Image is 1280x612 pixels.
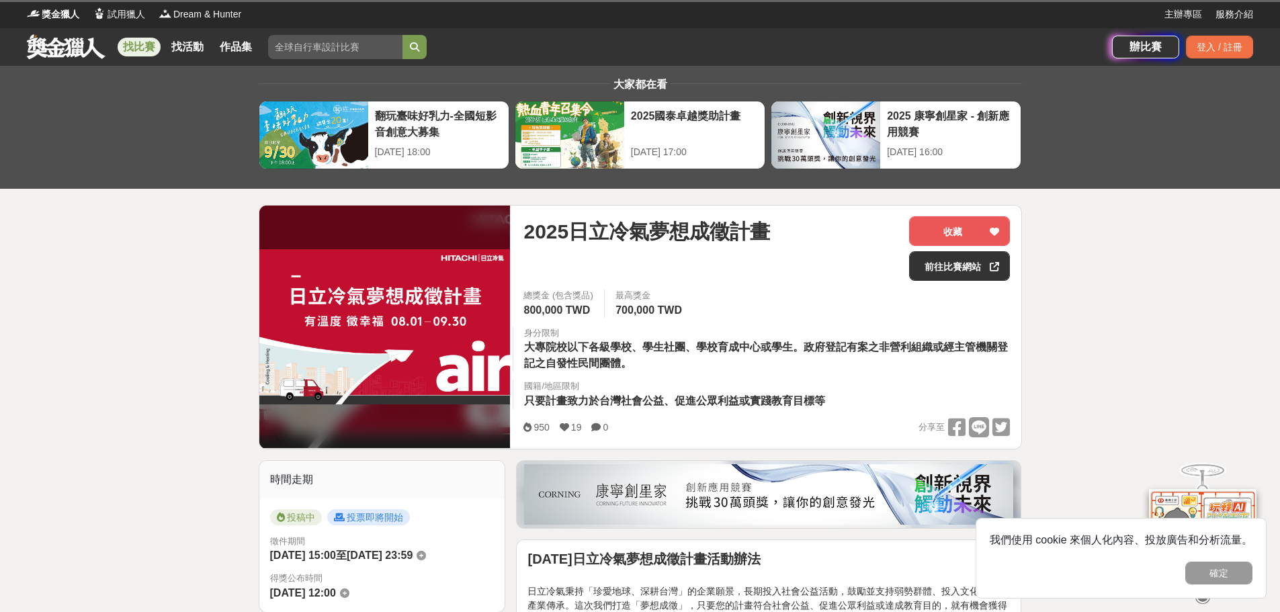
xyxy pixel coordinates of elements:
[887,108,1014,138] div: 2025 康寧創星家 - 創新應用競賽
[270,509,322,525] span: 投稿中
[327,509,410,525] span: 投票即將開始
[523,304,590,316] span: 800,000 TWD
[1149,489,1256,578] img: d2146d9a-e6f6-4337-9592-8cefde37ba6b.png
[524,395,825,406] span: 只要計畫致力於台灣社會公益、促進公眾利益或實踐教育目標等
[259,101,509,169] a: 翻玩臺味好乳力-全國短影音創意大募集[DATE] 18:00
[631,145,758,159] div: [DATE] 17:00
[159,7,172,20] img: Logo
[214,38,257,56] a: 作品集
[159,7,241,21] a: LogoDream & Hunter
[118,38,161,56] a: 找比賽
[166,38,209,56] a: 找活動
[27,7,40,20] img: Logo
[270,550,336,561] span: [DATE] 15:00
[270,572,495,585] span: 得獎公布時間
[93,7,145,21] a: Logo試用獵人
[524,464,1013,525] img: be6ed63e-7b41-4cb8-917a-a53bd949b1b4.png
[610,79,671,90] span: 大家都在看
[375,145,502,159] div: [DATE] 18:00
[268,35,402,59] input: 全球自行車設計比賽
[990,534,1252,545] span: 我們使用 cookie 來個人化內容、投放廣告和分析流量。
[631,108,758,138] div: 2025國泰卓越獎助計畫
[1215,7,1253,21] a: 服務介紹
[1186,36,1253,58] div: 登入 / 註冊
[108,7,145,21] span: 試用獵人
[270,587,336,599] span: [DATE] 12:00
[347,550,413,561] span: [DATE] 23:59
[571,422,582,433] span: 19
[534,422,549,433] span: 950
[1185,562,1252,584] button: 確定
[523,216,770,247] span: 2025日立冷氣夢想成徵計畫
[524,380,828,393] div: 國籍/地區限制
[523,289,593,302] span: 總獎金 (包含獎品)
[887,145,1014,159] div: [DATE] 16:00
[919,417,945,437] span: 分享至
[375,108,502,138] div: 翻玩臺味好乳力-全國短影音創意大募集
[615,304,682,316] span: 700,000 TWD
[771,101,1021,169] a: 2025 康寧創星家 - 創新應用競賽[DATE] 16:00
[524,326,1010,340] div: 身分限制
[909,251,1010,281] a: 前往比賽網站
[524,341,1008,369] span: 大專院校以下各級學校、學生社團、學校育成中心或學生。政府登記有案之非營利組織或經主管機關登記之自發性民間團體。
[1164,7,1202,21] a: 主辦專區
[173,7,241,21] span: Dream & Hunter
[259,461,505,498] div: 時間走期
[909,216,1010,246] button: 收藏
[603,422,608,433] span: 0
[93,7,106,20] img: Logo
[259,249,511,404] img: Cover Image
[615,289,685,302] span: 最高獎金
[270,536,305,546] span: 徵件期間
[336,550,347,561] span: 至
[527,552,760,566] strong: [DATE]日立冷氣夢想成徵計畫活動辦法
[515,101,765,169] a: 2025國泰卓越獎助計畫[DATE] 17:00
[42,7,79,21] span: 獎金獵人
[27,7,79,21] a: Logo獎金獵人
[1112,36,1179,58] a: 辦比賽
